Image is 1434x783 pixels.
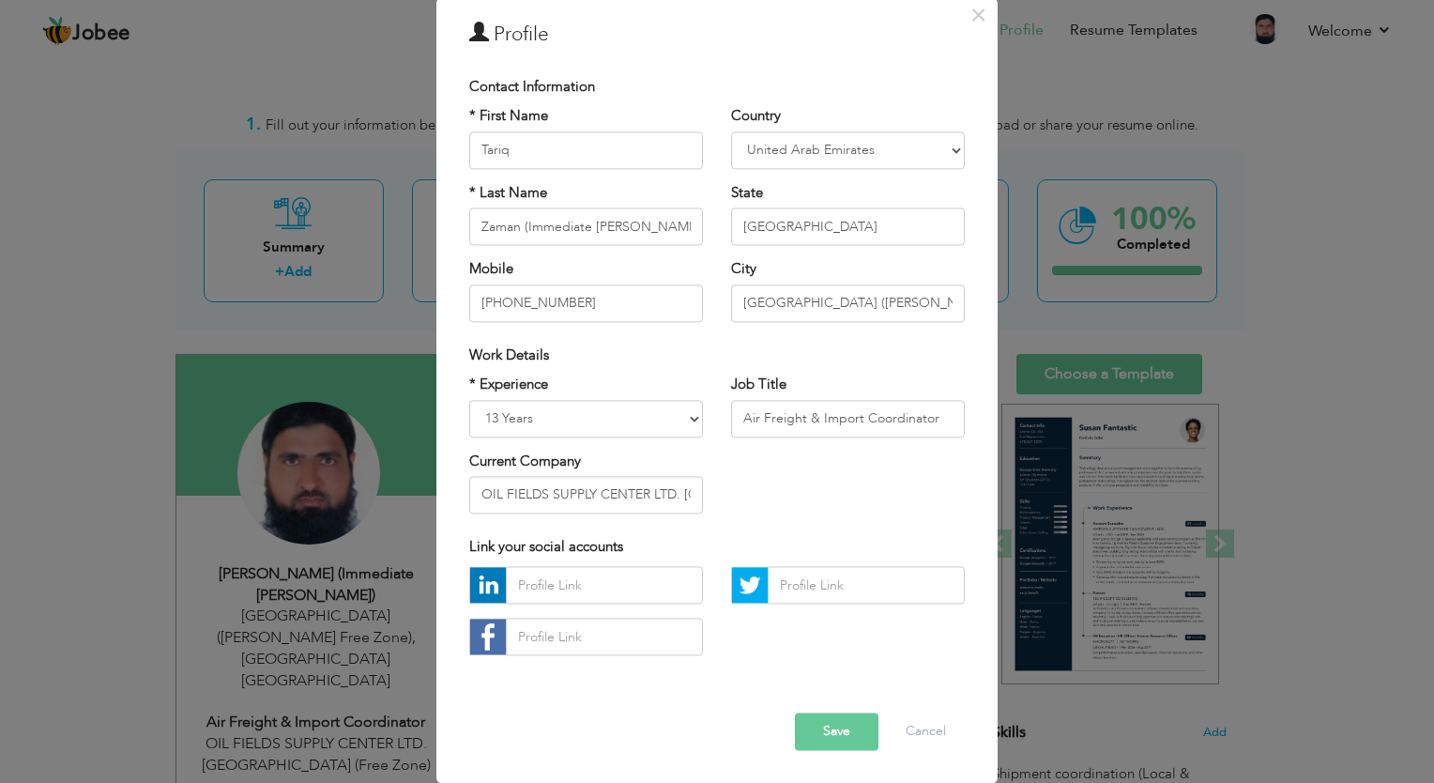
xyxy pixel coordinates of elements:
img: linkedin [470,568,506,604]
h3: Profile [469,21,965,49]
label: Country [731,107,781,127]
button: Cancel [887,714,965,751]
label: Current Company [469,452,581,471]
label: City [731,260,756,280]
input: Profile Link [768,567,965,605]
span: Link your social accounts [469,537,623,556]
img: facebook [470,620,506,655]
img: Twitter [732,568,768,604]
label: * Experience [469,376,548,395]
label: * Last Name [469,183,547,203]
button: Save [795,714,878,751]
label: Mobile [469,260,513,280]
label: State [731,183,763,203]
label: Job Title [731,376,786,395]
label: * First Name [469,107,548,127]
span: Contact Information [469,77,595,96]
input: Profile Link [506,567,703,605]
span: Work Details [469,345,549,364]
input: Profile Link [506,619,703,656]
